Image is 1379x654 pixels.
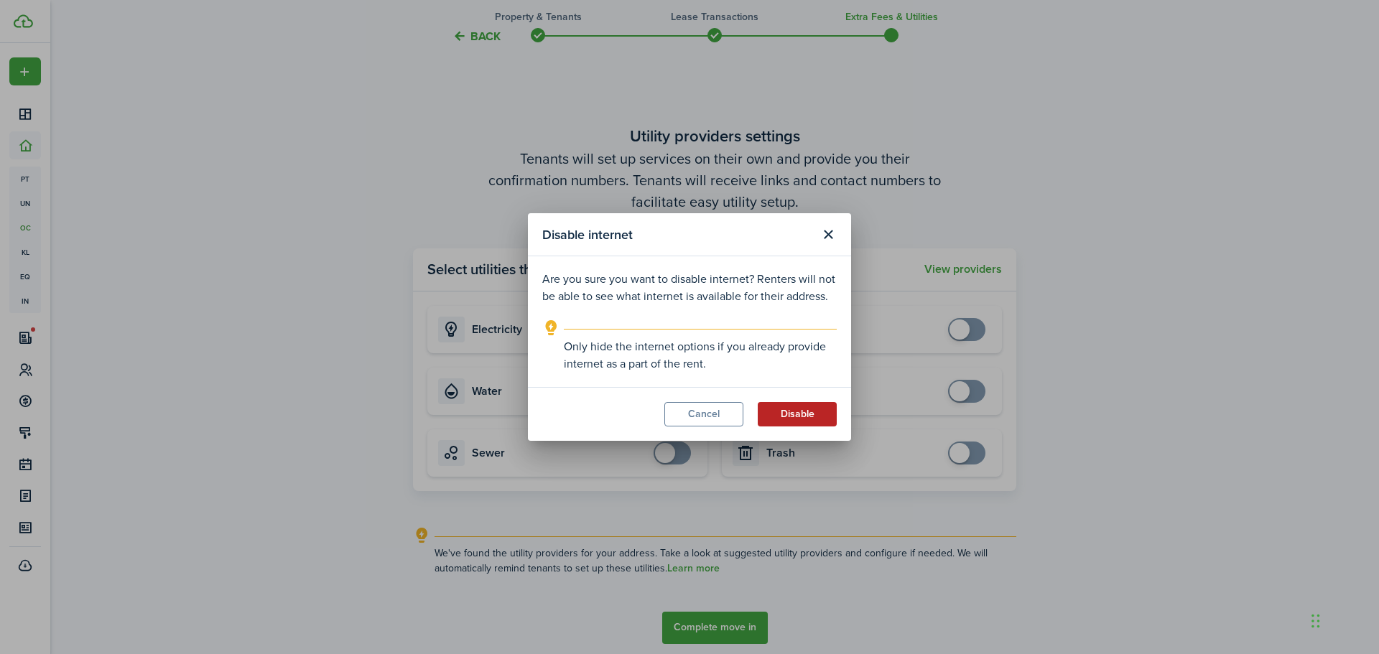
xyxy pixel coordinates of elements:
[664,402,743,426] button: Cancel
[1311,599,1320,643] div: Drag
[542,271,837,305] p: Are you sure you want to disable internet? Renters will not be able to see what internet is avail...
[542,220,812,248] modal-title: Disable internet
[816,223,840,247] button: Close modal
[564,338,837,373] explanation-description: Only hide the internet options if you already provide internet as a part of the rent.
[1140,499,1379,654] iframe: Chat Widget
[758,402,837,426] button: Disable
[542,319,560,337] i: outline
